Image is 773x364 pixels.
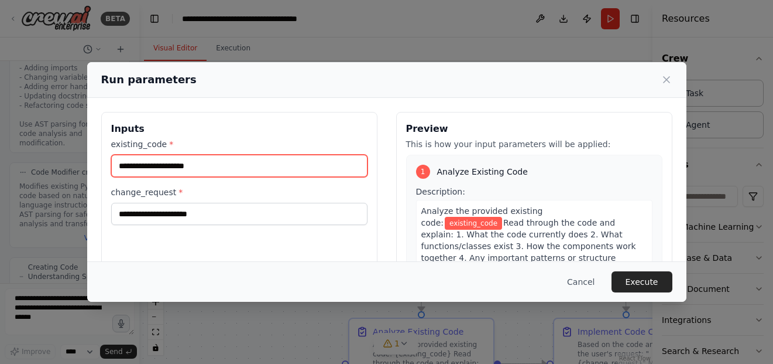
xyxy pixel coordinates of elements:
span: Analyze the provided existing code: [421,206,543,227]
h3: Inputs [111,122,367,136]
div: 1 [416,165,430,179]
button: Execute [611,271,672,292]
label: change_request [111,186,367,198]
span: Read through the code and explain: 1. What the code currently does 2. What functions/classes exis... [421,218,636,286]
span: Analyze Existing Code [437,166,528,178]
span: Description: [416,187,465,196]
label: existing_code [111,138,367,150]
p: This is how your input parameters will be applied: [406,138,662,150]
h2: Run parameters [101,72,197,88]
span: Variable: existing_code [445,217,502,230]
button: Cancel [558,271,604,292]
h3: Preview [406,122,662,136]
